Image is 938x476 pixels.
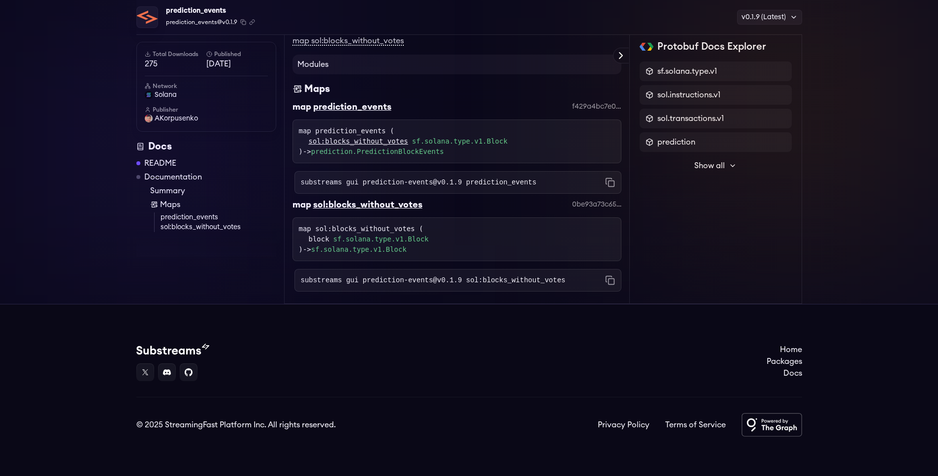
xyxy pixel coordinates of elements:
[136,140,276,153] div: Docs
[145,50,206,58] h6: Total Downloads
[145,106,268,114] h6: Publisher
[249,19,255,25] button: Copy .spkg link to clipboard
[150,201,158,208] img: Map icon
[694,160,725,172] span: Show all
[166,18,237,27] span: prediction_events@v0.1.9
[292,37,404,46] a: map sol:blocks_without_votes
[640,156,792,176] button: Show all
[144,157,176,169] a: README
[311,148,444,155] a: prediction.PredictionBlockEvents
[292,55,621,74] h4: Modules
[206,58,268,70] span: [DATE]
[572,102,621,112] div: f429a4bc7e030325a63c53f8b9dec881c33e65ea
[150,199,276,210] a: Maps
[206,50,268,58] h6: Published
[572,200,621,209] div: 0be93a73c65aa8ec2de4b1a47209edeea493ff29
[136,344,209,356] img: Substream's logo
[150,185,276,197] a: Summary
[767,356,802,367] a: Packages
[412,136,508,147] a: sf.solana.type.v1.Block
[742,413,802,437] img: Powered by The Graph
[303,245,407,253] span: ->
[240,19,246,25] button: Copy package name and version
[309,234,615,244] div: block
[145,58,206,70] span: 275
[155,90,177,100] span: solana
[292,198,311,211] div: map
[161,222,276,232] a: sol:blocks_without_votes
[301,178,537,187] code: substreams gui prediction-events@v0.1.9 prediction_events
[767,344,802,356] a: Home
[145,115,153,122] img: User Avatar
[137,7,158,28] img: Package Logo
[605,178,615,187] button: Copy command to clipboard
[657,40,766,54] h2: Protobuf Docs Explorer
[292,82,302,96] img: Maps icon
[145,82,268,90] h6: Network
[605,275,615,285] button: Copy command to clipboard
[303,148,444,155] span: ->
[737,10,802,25] div: v0.1.9 (Latest)
[640,43,654,51] img: Protobuf
[657,136,695,148] span: prediction
[309,136,408,147] a: sol:blocks_without_votes
[166,4,255,18] div: prediction_events
[767,367,802,379] a: Docs
[145,90,268,100] a: solana
[311,245,407,253] a: sf.solana.type.v1.Block
[665,419,726,431] a: Terms of Service
[657,113,724,124] span: sol.transactions.v1
[292,100,311,114] div: map
[161,212,276,222] a: prediction_events
[657,89,720,101] span: sol.instructions.v1
[136,419,336,431] div: © 2025 StreamingFast Platform Inc. All rights reserved.
[144,171,202,183] a: Documentation
[313,100,391,114] div: prediction_events
[301,275,566,285] code: substreams gui prediction-events@v0.1.9 sol:blocks_without_votes
[299,126,615,157] div: map prediction_events ( )
[304,82,330,96] div: Maps
[657,65,717,77] span: sf.solana.type.v1
[598,419,649,431] a: Privacy Policy
[313,198,422,211] div: sol:blocks_without_votes
[299,224,615,255] div: map sol:blocks_without_votes ( )
[145,91,153,99] img: solana
[155,114,198,123] span: AKorpusenko
[333,234,429,244] a: sf.solana.type.v1.Block
[145,114,268,123] a: AKorpusenko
